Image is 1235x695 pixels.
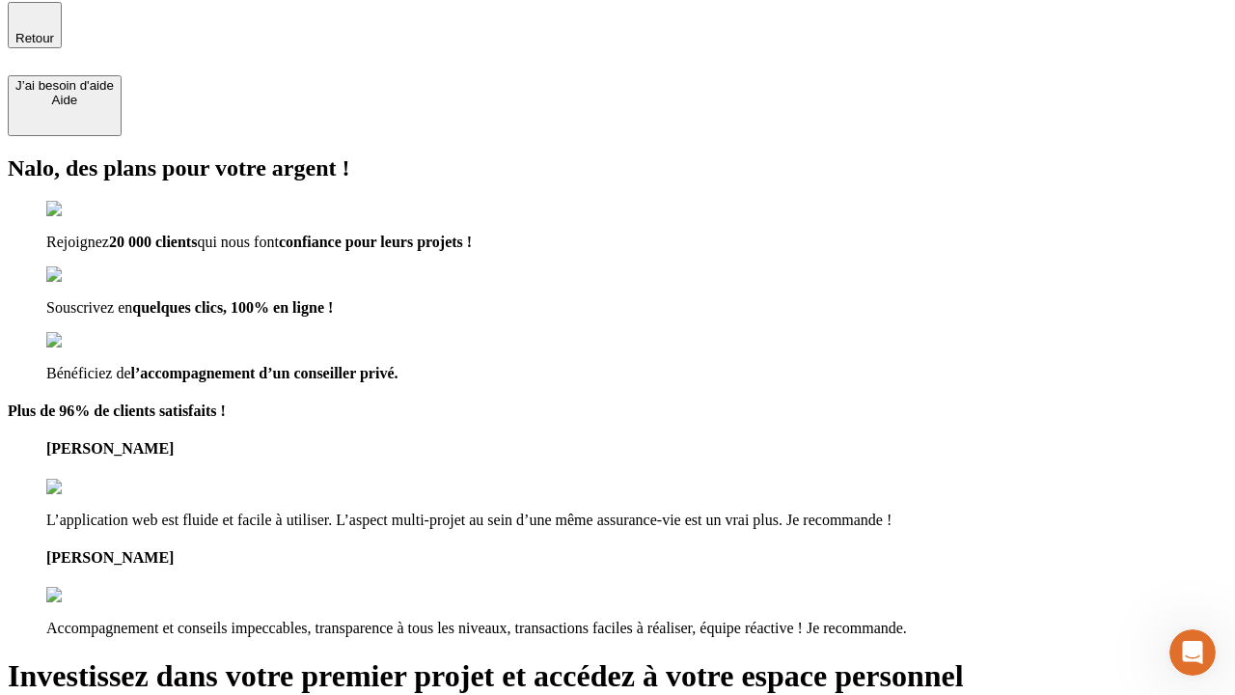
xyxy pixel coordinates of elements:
[8,75,122,136] button: J’ai besoin d'aideAide
[131,365,398,381] span: l’accompagnement d’un conseiller privé.
[8,403,1227,420] h4: Plus de 96% de clients satisfaits !
[46,549,1227,567] h4: [PERSON_NAME]
[46,266,129,284] img: checkmark
[109,234,198,250] span: 20 000 clients
[46,512,1227,529] p: L’application web est fluide et facile à utiliser. L’aspect multi-projet au sein d’une même assur...
[15,31,54,45] span: Retour
[46,234,109,250] span: Rejoignez
[46,620,1227,637] p: Accompagnement et conseils impeccables, transparence à tous les niveaux, transactions faciles à r...
[279,234,472,250] span: confiance pour leurs projets !
[132,299,333,316] span: quelques clics, 100% en ligne !
[46,332,129,349] img: checkmark
[46,440,1227,458] h4: [PERSON_NAME]
[46,365,131,381] span: Bénéficiez de
[197,234,278,250] span: qui nous font
[8,2,62,48] button: Retour
[1169,629,1216,676] iframe: Intercom live chat
[8,658,1227,694] h1: Investissez dans votre premier projet et accédez à votre espace personnel
[46,201,129,218] img: checkmark
[8,155,1227,181] h2: Nalo, des plans pour votre argent !
[15,93,114,107] div: Aide
[46,299,132,316] span: Souscrivez en
[46,587,142,604] img: reviews stars
[46,479,142,496] img: reviews stars
[15,78,114,93] div: J’ai besoin d'aide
